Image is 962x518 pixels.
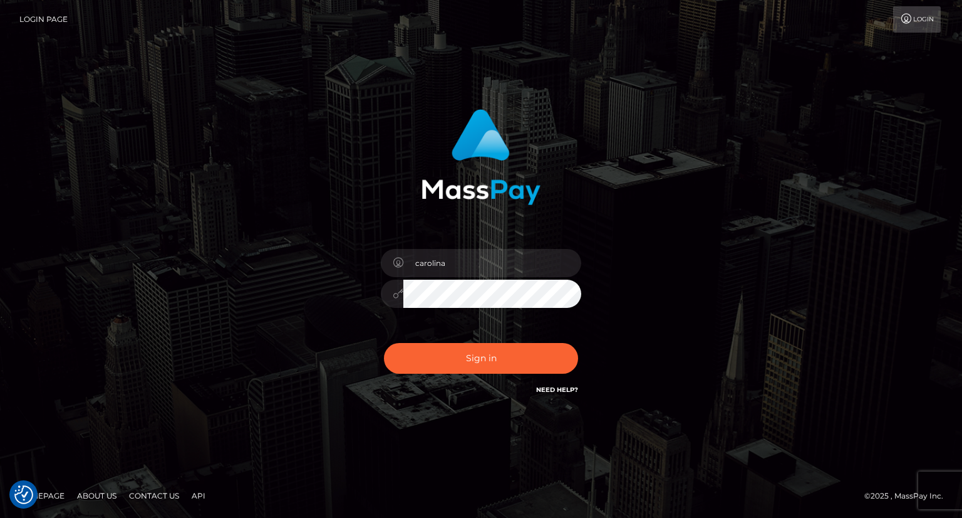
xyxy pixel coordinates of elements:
div: © 2025 , MassPay Inc. [864,489,953,503]
a: Homepage [14,486,70,505]
input: Username... [403,249,581,277]
a: About Us [72,486,122,505]
a: Contact Us [124,486,184,505]
a: API [187,486,210,505]
button: Sign in [384,343,578,374]
button: Consent Preferences [14,485,33,504]
a: Login Page [19,6,68,33]
a: Need Help? [536,386,578,394]
img: Revisit consent button [14,485,33,504]
a: Login [893,6,941,33]
img: MassPay Login [422,109,540,205]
